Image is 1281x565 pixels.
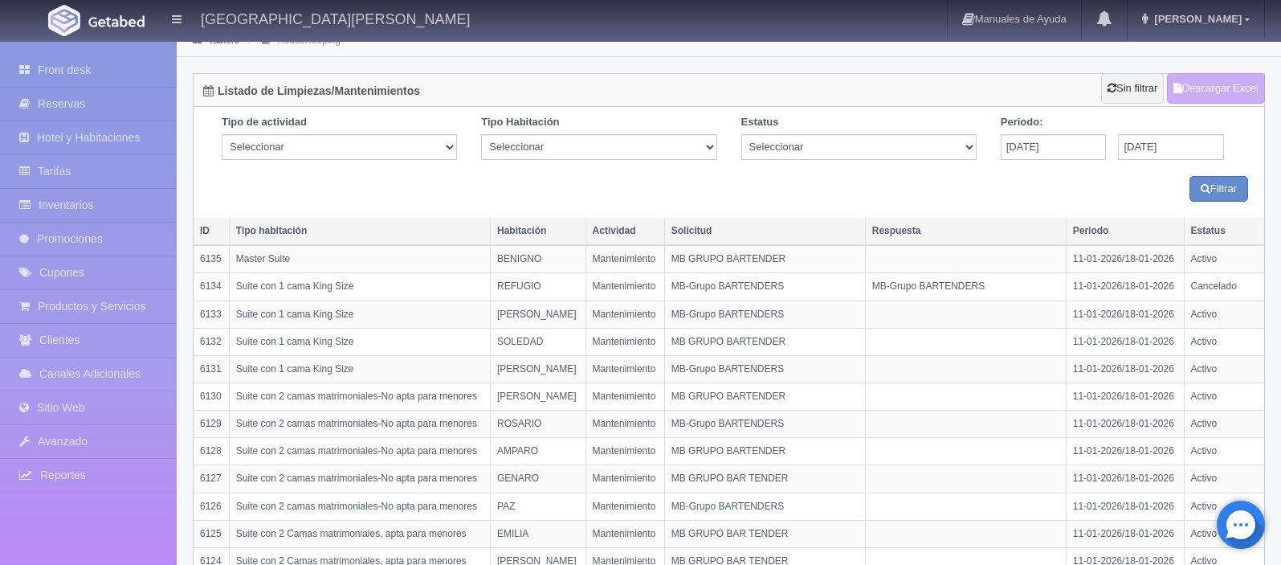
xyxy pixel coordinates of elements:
td: 6126 [194,493,229,520]
td: MB GRUPO BAR TENDER [664,520,865,547]
td: Suite con 1 cama King Size [229,301,490,328]
td: 6127 [194,465,229,493]
th: Respuesta [865,218,1066,245]
label: Periodo: [1001,115,1043,130]
td: [PERSON_NAME] [490,355,585,383]
td: GENARO [490,465,585,493]
td: MB GRUPO BARTENDER [664,328,865,355]
td: 11-01-2026/18-01-2026 [1066,383,1184,410]
td: Suite con 2 camas matrimoniales-No apta para menores [229,438,490,465]
td: Mantenimiento [585,245,664,273]
td: Activo [1184,383,1264,410]
td: Suite con 2 camas matrimoniales-No apta para menores [229,411,490,438]
td: Activo [1184,493,1264,520]
td: 11-01-2026/18-01-2026 [1066,465,1184,493]
td: 6129 [194,411,229,438]
td: 6134 [194,273,229,301]
td: Cancelado [1184,273,1264,301]
td: 6128 [194,438,229,465]
td: Mantenimiento [585,493,664,520]
th: Periodo [1066,218,1184,245]
a: Sin filtrar [1101,73,1164,104]
input: DD-MM-YYYY [1118,134,1224,160]
td: Suite con 2 camas matrimoniales-No apta para menores [229,383,490,410]
td: Suite con 1 cama King Size [229,328,490,355]
td: Suite con 1 cama King Size [229,273,490,301]
td: Activo [1184,520,1264,547]
td: Mantenimiento [585,383,664,410]
td: MB-Grupo BARTENDERS [664,355,865,383]
td: Mantenimiento [585,411,664,438]
input: DD-MM-YYYY [1001,134,1107,160]
td: 6131 [194,355,229,383]
label: Tipo Habitación [481,115,559,130]
td: Master Suite [229,245,490,273]
td: MB-Grupo BARTENDERS [664,493,865,520]
h4: Listado de Limpiezas/Mantenimientos [203,85,420,97]
td: MB-Grupo BARTENDERS [664,411,865,438]
td: Activo [1184,438,1264,465]
td: MB GRUPO BARTENDER [664,245,865,273]
label: Estatus [741,115,779,130]
td: [PERSON_NAME] [490,383,585,410]
td: Mantenimiento [585,301,664,328]
td: Mantenimiento [585,520,664,547]
td: 11-01-2026/18-01-2026 [1066,328,1184,355]
td: 11-01-2026/18-01-2026 [1066,301,1184,328]
h4: [GEOGRAPHIC_DATA][PERSON_NAME] [201,8,470,28]
td: SOLEDAD [490,328,585,355]
td: Mantenimiento [585,465,664,493]
td: [PERSON_NAME] [490,301,585,328]
td: 6130 [194,383,229,410]
th: Estatus [1184,218,1264,245]
th: Tipo habitación [229,218,490,245]
td: Suite con 2 Camas matrimoniales, apta para menores [229,520,490,547]
td: 11-01-2026/18-01-2026 [1066,273,1184,301]
img: Getabed [88,15,145,27]
td: Activo [1184,245,1264,273]
a: Descargar Excel [1167,73,1265,104]
td: 11-01-2026/18-01-2026 [1066,493,1184,520]
td: Activo [1184,328,1264,355]
td: 6133 [194,301,229,328]
td: Activo [1184,411,1264,438]
td: Mantenimiento [585,328,664,355]
td: 11-01-2026/18-01-2026 [1066,355,1184,383]
td: Mantenimiento [585,355,664,383]
td: MB GRUPO BARTENDER [664,438,865,465]
td: MB GRUPO BARTENDER [664,383,865,410]
th: ID [194,218,229,245]
td: MB-Grupo BARTENDERS [664,273,865,301]
td: Suite con 1 cama King Size [229,355,490,383]
td: AMPARO [490,438,585,465]
td: ROSARIO [490,411,585,438]
th: Solicitud [664,218,865,245]
td: Suite con 2 camas matrimoniales-No apta para menores [229,493,490,520]
td: MB-Grupo BARTENDERS [664,301,865,328]
td: MB GRUPO BAR TENDER [664,465,865,493]
td: 11-01-2026/18-01-2026 [1066,245,1184,273]
button: Filtrar [1189,176,1248,203]
td: Activo [1184,355,1264,383]
th: Actividad [585,218,664,245]
td: Mantenimiento [585,438,664,465]
td: EMILIA [490,520,585,547]
td: MB-Grupo BARTENDERS [865,273,1066,301]
td: 6125 [194,520,229,547]
td: Activo [1184,465,1264,493]
th: Habitación [490,218,585,245]
img: Getabed [48,5,80,36]
label: Tipo de actividad [222,115,307,130]
td: 11-01-2026/18-01-2026 [1066,411,1184,438]
td: REFUGIO [490,273,585,301]
td: Activo [1184,301,1264,328]
td: 11-01-2026/18-01-2026 [1066,520,1184,547]
td: 11-01-2026/18-01-2026 [1066,438,1184,465]
td: 6135 [194,245,229,273]
td: Mantenimiento [585,273,664,301]
td: PAZ [490,493,585,520]
span: [PERSON_NAME] [1150,13,1242,25]
td: Suite con 2 camas matrimoniales-No apta para menores [229,465,490,493]
td: 6132 [194,328,229,355]
td: BENIGNO [490,245,585,273]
